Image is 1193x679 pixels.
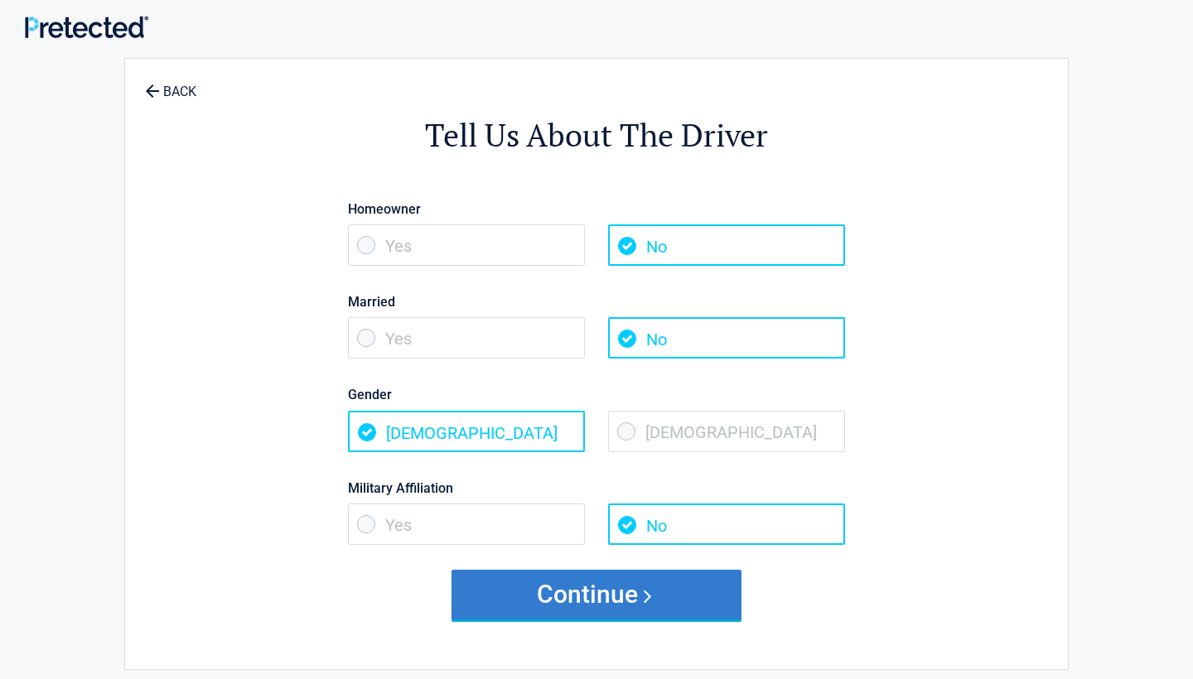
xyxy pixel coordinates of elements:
span: Yes [348,317,585,359]
span: [DEMOGRAPHIC_DATA] [608,411,845,452]
span: No [608,224,845,266]
span: Yes [348,224,585,266]
span: No [608,317,845,359]
img: Main Logo [25,16,148,38]
span: Yes [348,503,585,545]
span: No [608,503,845,545]
a: BACK [142,70,200,99]
label: Gender [348,383,845,406]
label: Military Affiliation [348,477,845,499]
label: Homeowner [348,198,845,220]
label: Married [348,291,845,313]
h2: Tell Us About The Driver [216,114,977,157]
span: [DEMOGRAPHIC_DATA] [348,411,585,452]
button: Continue [452,570,741,619]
